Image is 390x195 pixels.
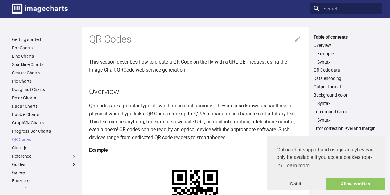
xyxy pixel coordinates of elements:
[12,178,77,184] a: Enterprise
[10,1,70,16] a: Image-Charts documentation
[12,70,77,76] a: Scatter Charts
[89,86,301,97] h2: Overview
[89,146,301,154] h4: Example
[89,102,301,141] p: QR codes are a popular type of two-dimensional barcode. They are also known as hardlinks or physi...
[317,51,378,56] a: Example
[314,126,378,131] a: Error correction level and margin
[12,78,77,84] a: Pie Charts
[12,137,77,142] a: QR Codes
[314,92,378,98] a: Background color
[317,117,378,123] a: Syntax
[12,95,77,101] a: Polar Charts
[12,53,77,59] a: Line Charts
[267,136,385,190] div: cookieconsent
[314,117,378,123] nav: Foreground Color
[314,101,378,106] nav: Background color
[267,178,326,190] a: dismiss cookie message
[326,178,385,190] a: allow cookies
[12,4,68,14] img: logo
[277,146,375,170] span: Online chat support and usage analytics can only be available if you accept cookies (opt-in).
[12,62,77,67] a: Sparkline Charts
[317,101,378,106] a: Syntax
[12,162,77,167] label: Guides
[283,161,310,170] a: learn more about cookies
[314,43,378,48] a: Overview
[12,45,77,51] a: Bar Charts
[314,76,378,81] a: Data encoding
[314,84,378,89] a: Output format
[89,33,301,46] h1: QR Codes
[12,112,77,117] a: Bubble Charts
[12,120,77,126] a: GraphViz Charts
[12,128,77,134] a: Progress Bar Charts
[12,145,77,151] a: Chart.js
[314,109,378,114] a: Foreground Color
[310,34,382,131] nav: Table of contents
[12,153,77,159] label: Reference
[89,58,301,74] p: This section describes how to create a QR Code on the fly with a URL GET request using the Image-...
[12,37,77,42] a: Getting started
[314,67,378,73] a: QR Code data
[310,3,382,14] input: Search
[12,186,77,192] a: SDK & libraries
[12,103,77,109] a: Radar Charts
[12,170,77,175] a: Gallery
[310,34,382,40] label: Table of contents
[317,59,378,65] a: Syntax
[314,51,378,65] nav: Overview
[12,87,77,92] a: Doughnut Charts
